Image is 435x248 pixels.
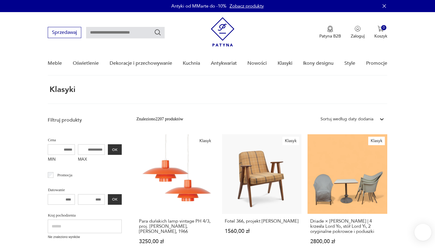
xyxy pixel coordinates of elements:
div: 0 [381,25,386,30]
a: Ikona medaluPatyna B2B [319,26,341,39]
a: Promocje [366,52,387,75]
a: Antykwariat [211,52,237,75]
a: Dekoracje i przechowywanie [110,52,172,75]
img: Ikona koszyka [378,26,384,32]
img: Ikona medalu [327,26,333,32]
a: Ikony designu [303,52,333,75]
div: Znaleziono 2207 produktów [136,116,183,122]
h3: Para duńskich lamp vintage PH 4/3, proj. [PERSON_NAME], [PERSON_NAME], 1966 [139,219,213,234]
p: 2800,00 zł [310,239,384,244]
button: Szukaj [154,29,161,36]
a: Klasyki [278,52,292,75]
p: Koszyk [374,33,387,39]
iframe: Smartsupp widget button [414,224,431,241]
button: OK [108,144,122,155]
a: Sprzedawaj [48,31,81,35]
button: Zaloguj [351,26,365,39]
label: MAX [78,155,105,165]
img: Ikonka użytkownika [355,26,361,32]
p: Filtruj produkty [48,117,122,123]
p: Kraj pochodzenia [48,212,122,219]
h3: Driade × [PERSON_NAME] | 4 krzesła Lord Yo, stół Lord Yi, 2 oryginalne pokrowce i poduszki [310,219,384,234]
a: Oświetlenie [73,52,99,75]
p: Antyki od MMarte do -10% [171,3,227,9]
p: 1560,00 zł [225,229,299,234]
p: Datowanie [48,187,122,193]
h1: Klasyki [48,85,76,94]
p: Promocja [57,172,72,178]
p: Zaloguj [351,33,365,39]
button: OK [108,194,122,205]
img: Patyna - sklep z meblami i dekoracjami vintage [211,17,234,47]
a: Style [344,52,355,75]
p: Cena [48,137,122,143]
p: 3250,00 zł [139,239,213,244]
p: Patyna B2B [319,33,341,39]
button: 0Koszyk [374,26,387,39]
a: Nowości [247,52,267,75]
a: Kuchnia [183,52,200,75]
label: MIN [48,155,75,165]
button: Sprzedawaj [48,27,81,38]
button: Patyna B2B [319,26,341,39]
div: Sortuj według daty dodania [321,116,373,122]
a: Meble [48,52,62,75]
p: Nie znaleziono wyników [48,235,122,240]
h3: Fotel 366, projekt [PERSON_NAME] [225,219,299,224]
a: Zobacz produkty [230,3,264,9]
